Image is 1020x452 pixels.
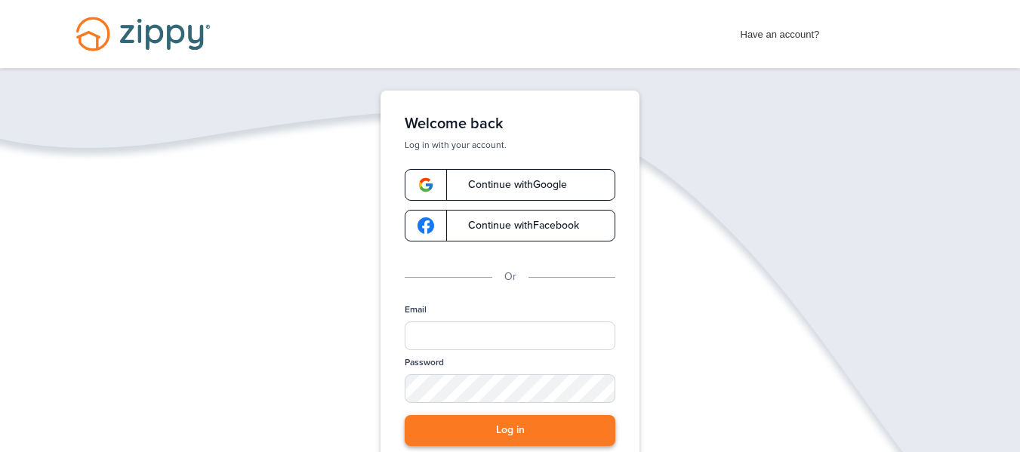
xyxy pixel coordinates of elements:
[405,303,427,316] label: Email
[405,415,615,446] button: Log in
[405,169,615,201] a: google-logoContinue withGoogle
[453,220,579,231] span: Continue with Facebook
[453,180,567,190] span: Continue with Google
[504,269,516,285] p: Or
[405,374,615,403] input: Password
[418,177,434,193] img: google-logo
[405,356,444,369] label: Password
[405,139,615,151] p: Log in with your account.
[418,217,434,234] img: google-logo
[405,115,615,133] h1: Welcome back
[741,19,820,43] span: Have an account?
[405,210,615,241] a: google-logoContinue withFacebook
[405,321,615,350] input: Email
